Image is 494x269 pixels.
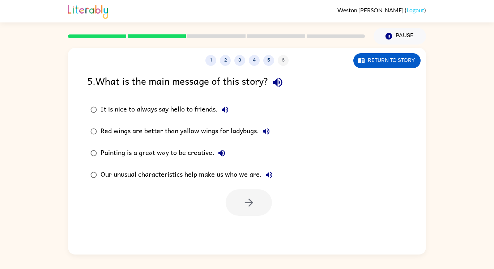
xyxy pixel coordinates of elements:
button: Red wings are better than yellow wings for ladybugs. [259,124,273,139]
button: Return to story [353,53,421,68]
div: 5 . What is the main message of this story? [87,73,407,92]
img: Literably [68,3,108,19]
button: Our unusual characteristics help make us who we are. [262,168,276,182]
div: Painting is a great way to be creative. [101,146,229,160]
button: 2 [220,55,231,66]
a: Logout [406,7,424,13]
div: Our unusual characteristics help make us who we are. [101,168,276,182]
span: Weston [PERSON_NAME] [337,7,405,13]
button: 5 [263,55,274,66]
button: 3 [234,55,245,66]
button: 1 [205,55,216,66]
div: ( ) [337,7,426,13]
button: It is nice to always say hello to friends. [218,102,232,117]
button: 4 [249,55,260,66]
button: Painting is a great way to be creative. [214,146,229,160]
button: Pause [374,28,426,45]
div: It is nice to always say hello to friends. [101,102,232,117]
div: Red wings are better than yellow wings for ladybugs. [101,124,273,139]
